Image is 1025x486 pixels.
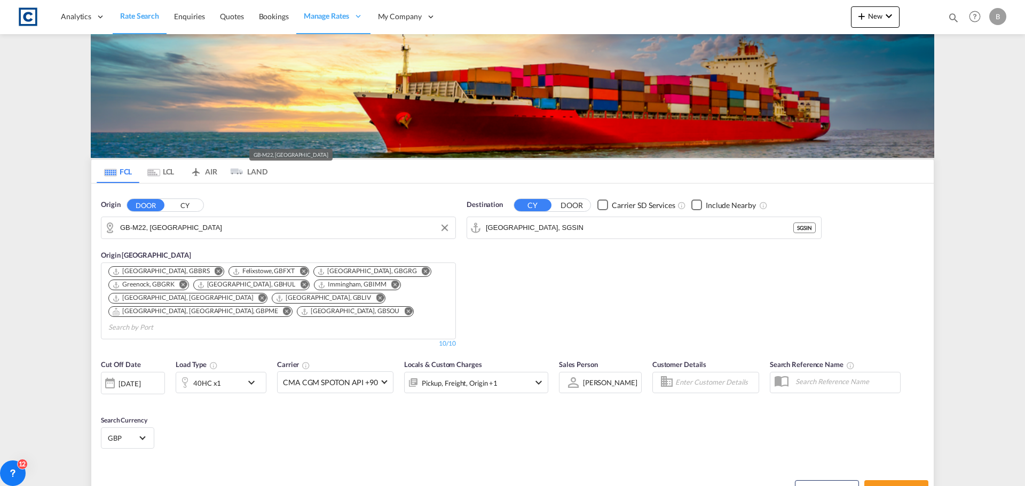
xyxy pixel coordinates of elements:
[259,12,289,21] span: Bookings
[467,217,821,238] md-input-container: Singapore, SGSIN
[107,430,148,445] md-select: Select Currency: £ GBPUnited Kingdom Pound
[112,280,177,289] div: Press delete to remove this chip.
[16,5,40,29] img: 1fdb9190129311efbfaf67cbb4249bed.jpeg
[120,11,159,20] span: Rate Search
[172,280,188,291] button: Remove
[120,220,450,236] input: Search by Door
[112,267,210,276] div: Bristol, GBBRS
[677,201,686,210] md-icon: Unchecked: Search for CY (Container Yard) services for all selected carriers.Checked : Search for...
[293,267,309,277] button: Remove
[174,12,205,21] span: Enquiries
[209,361,218,370] md-icon: icon-information-outline
[966,7,989,27] div: Help
[404,372,548,393] div: Pickup Freight Origin Factory Stuffingicon-chevron-down
[119,379,140,388] div: [DATE]
[275,293,371,302] div: Liverpool, GBLIV
[176,372,266,393] div: 40HC x1icon-chevron-down
[176,360,218,369] span: Load Type
[101,251,191,259] span: Origin [GEOGRAPHIC_DATA]
[317,267,419,276] div: Press delete to remove this chip.
[107,263,450,336] md-chips-wrap: Chips container. Use arrow keys to select chips.
[582,375,638,390] md-select: Sales Person: Ben Capsey
[759,201,768,210] md-icon: Unchecked: Ignores neighbouring ports when fetching rates.Checked : Includes neighbouring ports w...
[532,376,545,389] md-icon: icon-chevron-down
[293,280,309,291] button: Remove
[851,6,900,28] button: icon-plus 400-fgNewicon-chevron-down
[108,319,210,336] input: Search by Port
[882,10,895,22] md-icon: icon-chevron-down
[318,280,386,289] div: Immingham, GBIMM
[384,280,400,291] button: Remove
[966,7,984,26] span: Help
[437,220,453,236] button: Clear Input
[166,199,203,211] button: CY
[318,280,388,289] div: Press delete to remove this chip.
[254,149,328,161] div: GB-M22, [GEOGRAPHIC_DATA]
[790,373,900,389] input: Search Reference Name
[190,165,202,173] md-icon: icon-airplane
[112,293,255,302] div: Press delete to remove this chip.
[208,267,224,277] button: Remove
[304,11,349,21] span: Manage Rates
[97,160,267,183] md-pagination-wrapper: Use the left and right arrow keys to navigate between tabs
[283,377,378,388] span: CMA CGM SPOTON API +90
[193,376,221,391] div: 40HC x1
[276,307,292,317] button: Remove
[948,12,959,28] div: icon-magnify
[197,280,296,289] div: Hull, GBHUL
[91,34,934,158] img: LCL+%26+FCL+BACKGROUND.png
[101,393,109,407] md-datepicker: Select
[61,11,91,22] span: Analytics
[467,200,503,210] span: Destination
[112,293,253,302] div: London Gateway Port, GBLGP
[112,307,278,316] div: Portsmouth, HAM, GBPME
[793,222,816,233] div: SGSIN
[301,307,402,316] div: Press delete to remove this chip.
[404,360,482,369] span: Locals & Custom Charges
[855,12,895,20] span: New
[302,361,310,370] md-icon: The selected Trucker/Carrierwill be displayed in the rate results If the rates are from another f...
[652,360,706,369] span: Customer Details
[846,361,855,370] md-icon: Your search will be saved by the below given name
[127,199,164,211] button: DOOR
[251,293,267,304] button: Remove
[559,360,598,369] span: Sales Person
[97,160,139,183] md-tab-item: FCL
[220,12,243,21] span: Quotes
[706,200,756,211] div: Include Nearby
[275,293,373,302] div: Press delete to remove this chip.
[101,360,141,369] span: Cut Off Date
[948,12,959,23] md-icon: icon-magnify
[439,339,456,348] div: 10/10
[101,372,165,394] div: [DATE]
[989,8,1006,25] div: B
[553,199,590,211] button: DOOR
[112,280,175,289] div: Greenock, GBGRK
[108,433,138,443] span: GBP
[101,200,120,210] span: Origin
[112,267,212,276] div: Press delete to remove this chip.
[225,160,267,183] md-tab-item: LAND
[317,267,417,276] div: Grangemouth, GBGRG
[855,10,868,22] md-icon: icon-plus 400-fg
[245,376,263,389] md-icon: icon-chevron-down
[378,11,422,22] span: My Company
[232,267,297,276] div: Press delete to remove this chip.
[514,199,551,211] button: CY
[397,307,413,317] button: Remove
[597,200,675,211] md-checkbox: Checkbox No Ink
[112,307,280,316] div: Press delete to remove this chip.
[232,267,295,276] div: Felixstowe, GBFXT
[691,200,756,211] md-checkbox: Checkbox No Ink
[277,360,310,369] span: Carrier
[101,217,455,238] md-input-container: GB-M22, Manchester
[101,416,147,424] span: Search Currency
[415,267,431,277] button: Remove
[197,280,298,289] div: Press delete to remove this chip.
[675,375,755,391] input: Enter Customer Details
[583,378,637,387] div: [PERSON_NAME]
[369,293,385,304] button: Remove
[422,376,498,391] div: Pickup Freight Origin Factory Stuffing
[770,360,855,369] span: Search Reference Name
